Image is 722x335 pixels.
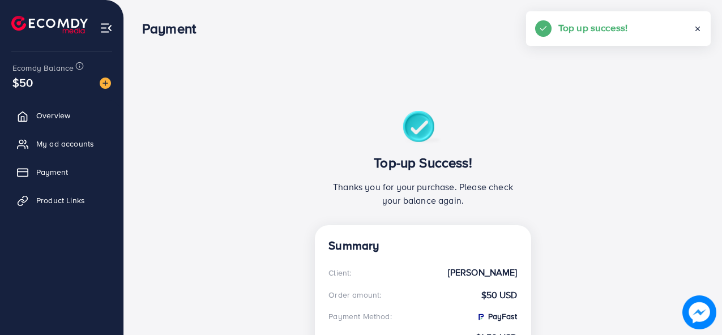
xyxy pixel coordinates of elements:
[558,20,627,35] h5: Top up success!
[36,195,85,206] span: Product Links
[142,20,205,37] h3: Payment
[328,289,381,300] div: Order amount:
[682,295,716,329] img: image
[36,138,94,149] span: My ad accounts
[100,78,111,89] img: image
[100,22,113,35] img: menu
[448,266,518,279] strong: [PERSON_NAME]
[8,189,115,212] a: Product Links
[8,161,115,183] a: Payment
[12,62,74,74] span: Ecomdy Balance
[36,110,70,121] span: Overview
[8,132,115,155] a: My ad accounts
[403,111,443,145] img: success
[328,154,517,171] h3: Top-up Success!
[36,166,68,178] span: Payment
[12,74,33,91] span: $50
[476,311,518,322] strong: PayFast
[476,312,485,321] img: PayFast
[328,267,351,278] div: Client:
[11,16,88,33] img: logo
[8,104,115,127] a: Overview
[328,311,391,322] div: Payment Method:
[328,180,517,207] p: Thanks you for your purchase. Please check your balance again.
[481,289,518,302] strong: $50 USD
[328,239,517,253] h4: Summary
